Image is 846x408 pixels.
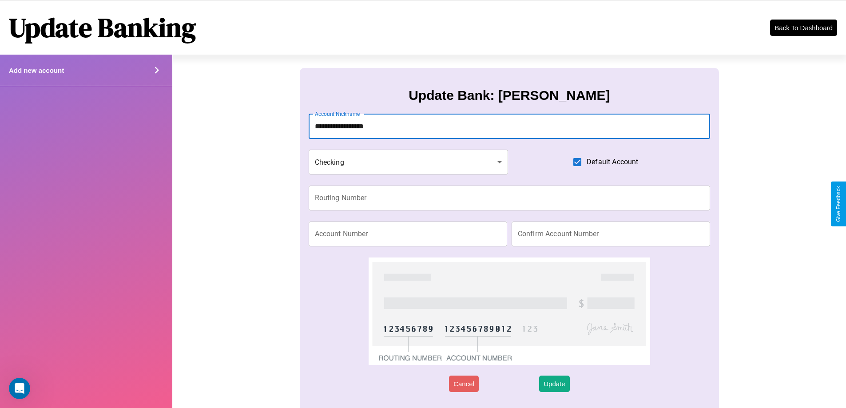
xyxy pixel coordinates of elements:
button: Update [539,376,569,392]
label: Account Nickname [315,110,360,118]
button: Back To Dashboard [770,20,837,36]
iframe: Intercom live chat [9,378,30,399]
div: Checking [309,150,508,174]
h3: Update Bank: [PERSON_NAME] [409,88,610,103]
h4: Add new account [9,67,64,74]
img: check [369,257,650,365]
h1: Update Banking [9,9,196,46]
span: Default Account [587,157,638,167]
button: Cancel [449,376,479,392]
div: Give Feedback [835,186,842,222]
